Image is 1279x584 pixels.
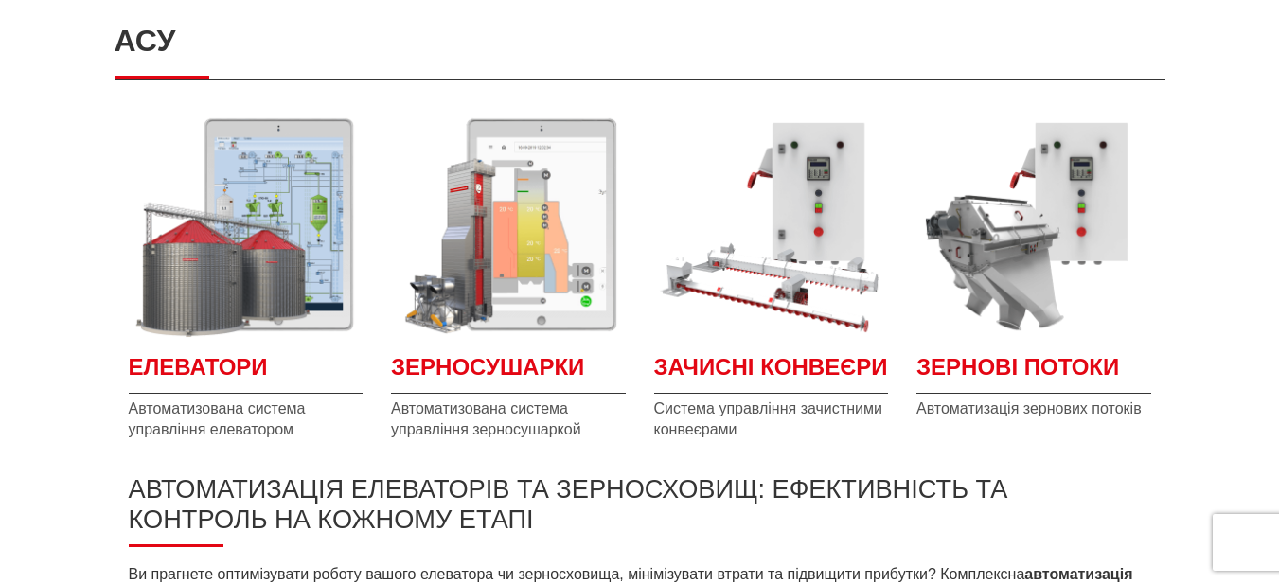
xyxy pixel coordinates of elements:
[916,108,1151,343] a: Детальніше Зернові потоки
[654,108,889,343] a: Детальніше Зачисні конвеєри
[115,4,1165,79] h1: АСУ
[129,398,364,441] span: Автоматизована система управління елеватором
[129,474,1151,547] h2: Автоматизація елеваторів та зерносховищ: ефективність та контроль на кожному етапі
[391,108,626,343] a: Детальніше Зерносушарки
[916,351,1151,394] span: Зернові потоки
[916,351,1151,394] a: Детальніше Зернові потоки
[129,351,364,394] span: Елеватори
[391,351,626,394] span: Зерносушарки
[654,398,889,441] span: Система управління зачистними конвеєрами
[129,351,364,394] a: Детальніше Елеватори
[916,398,1151,419] span: Автоматизація зернових потоків
[654,351,889,394] a: Детальніше Зачисні конвеєри
[654,351,889,394] span: Зачисні конвеєри
[391,351,626,394] a: Детальніше Зерносушарки
[391,398,626,441] span: Автоматизована система управління зерносушаркой
[129,108,364,343] a: Детальніше Елеватори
